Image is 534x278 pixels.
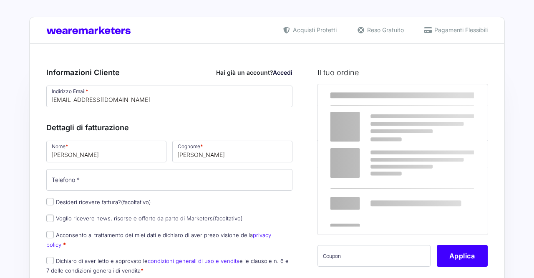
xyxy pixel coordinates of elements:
input: Cognome * [172,141,292,162]
label: Acconsento al trattamento dei miei dati e dichiaro di aver preso visione della [46,232,271,248]
button: Applica [437,245,488,267]
h3: Il tuo ordine [317,67,488,78]
span: Reso Gratuito [365,25,404,34]
input: Indirizzo Email * [46,86,292,107]
input: Telefono * [46,169,292,191]
div: Hai già un account? [216,68,292,77]
span: Acquisti Protetti [291,25,337,34]
label: Dichiaro di aver letto e approvato le e le clausole n. 6 e 7 delle condizioni generali di vendita [46,258,289,274]
input: Dichiaro di aver letto e approvato lecondizioni generali di uso e venditae le clausole n. 6 e 7 d... [46,257,54,264]
th: Prodotto [317,84,416,106]
label: Desideri ricevere fattura? [46,199,151,205]
span: Pagamenti Flessibili [432,25,488,34]
input: Desideri ricevere fattura?(facoltativo) [46,198,54,205]
a: condizioni generali di uso e vendita [148,258,239,264]
h3: Dettagli di fatturazione [46,122,292,133]
td: Marketers World 2025 - MW25 Ticket Standard [317,106,416,141]
th: Subtotale [317,141,416,167]
input: Voglio ricevere news, risorse e offerte da parte di Marketers(facoltativo) [46,215,54,222]
th: Subtotale [415,84,488,106]
a: Accedi [273,69,292,76]
input: Nome * [46,141,166,162]
span: (facoltativo) [121,199,151,205]
h3: Informazioni Cliente [46,67,292,78]
input: Coupon [317,245,431,267]
th: Totale [317,167,416,234]
span: (facoltativo) [213,215,243,222]
label: Voglio ricevere news, risorse e offerte da parte di Marketers [46,215,243,222]
input: Acconsento al trattamento dei miei dati e dichiaro di aver preso visione dellaprivacy policy [46,231,54,238]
